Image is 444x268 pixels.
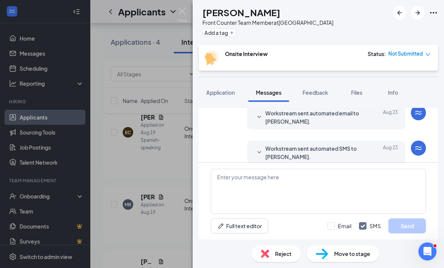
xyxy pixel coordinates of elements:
div: Status : [368,50,386,58]
span: Aug 23 [383,144,398,161]
span: Application [206,89,235,96]
button: Full text editorPen [211,218,268,233]
iframe: Intercom live chat [418,242,436,260]
span: Not Submitted [388,50,423,58]
svg: WorkstreamLogo [414,144,423,153]
svg: ArrowLeftNew [395,8,404,17]
span: Messages [256,89,281,96]
span: Files [351,89,362,96]
span: Feedback [303,89,328,96]
h1: [PERSON_NAME] [202,6,280,19]
button: Send [388,218,426,233]
svg: ArrowRight [413,8,422,17]
span: Reject [275,250,292,258]
span: Info [388,89,398,96]
button: PlusAdd a tag [202,29,236,36]
div: Front Counter Team Member at [GEOGRAPHIC_DATA] [202,19,333,26]
svg: SmallChevronDown [255,148,264,157]
svg: WorkstreamLogo [414,108,423,117]
svg: SmallChevronDown [255,113,264,122]
svg: Plus [230,30,234,35]
span: Aug 23 [383,109,398,126]
span: Workstream sent automated SMS to [PERSON_NAME]. [265,144,364,161]
button: ArrowLeftNew [393,6,406,20]
span: Workstream sent automated email to [PERSON_NAME]. [265,109,364,126]
svg: Ellipses [429,8,438,17]
span: down [425,52,430,57]
span: Move to stage [334,250,370,258]
b: Onsite Interview [225,50,268,57]
svg: Pen [217,222,225,230]
button: ArrowRight [411,6,424,20]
